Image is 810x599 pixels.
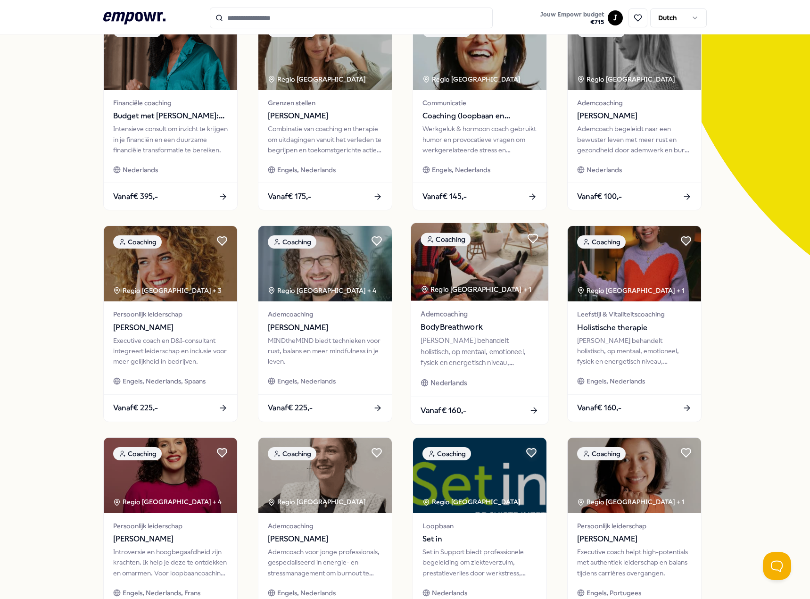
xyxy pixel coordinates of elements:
div: Coaching [421,233,471,247]
div: Regio [GEOGRAPHIC_DATA] + 4 [113,497,222,507]
img: package image [568,226,701,301]
span: Holistische therapie [577,322,692,334]
span: Engels, Nederlands, Spaans [123,376,206,386]
span: € 715 [540,18,604,26]
a: package imageCoachingRegio [GEOGRAPHIC_DATA] CommunicatieCoaching (loopbaan en werkgeluk)Werkgelu... [413,14,547,210]
span: Nederlands [432,588,467,598]
span: Communicatie [422,98,537,108]
span: Engels, Nederlands, Frans [123,588,200,598]
span: Loopbaan [422,521,537,531]
input: Search for products, categories or subcategories [210,8,493,28]
div: [PERSON_NAME] behandelt holistisch, op mentaal, emotioneel, fysiek en energetisch niveau, waardoo... [577,335,692,367]
div: MINDtheMIND biedt technieken voor rust, balans en meer mindfulness in je leven. [268,335,382,367]
img: package image [104,438,237,513]
span: Engels, Nederlands [277,588,336,598]
img: package image [104,226,237,301]
div: Coaching [577,447,626,460]
span: Ademcoaching [268,521,382,531]
div: Coaching [577,235,626,249]
a: package imageCoachingFinanciële coachingBudget met [PERSON_NAME]: ConsultIntensieve consult om in... [103,14,238,210]
span: Nederlands [430,378,467,389]
span: Leefstijl & Vitaliteitscoaching [577,309,692,319]
div: Regio [GEOGRAPHIC_DATA] + 4 [268,285,376,296]
img: package image [104,15,237,90]
span: Coaching (loopbaan en werkgeluk) [422,110,537,122]
div: [PERSON_NAME] behandelt holistisch, op mentaal, emotioneel, fysiek en energetisch niveau, waardoo... [421,335,538,368]
div: Regio [GEOGRAPHIC_DATA] + 1 [577,285,685,296]
span: Ademcoaching [577,98,692,108]
span: Jouw Empowr budget [540,11,604,18]
span: Nederlands [587,165,622,175]
button: Jouw Empowr budget€715 [538,9,606,28]
span: Vanaf € 100,- [577,191,622,203]
img: package image [411,223,548,301]
img: package image [413,15,546,90]
span: Vanaf € 160,- [421,404,466,416]
span: Financiële coaching [113,98,228,108]
span: Engels, Nederlands [277,165,336,175]
div: Regio [GEOGRAPHIC_DATA] + 1 [577,497,685,507]
button: J [608,10,623,25]
div: Regio [GEOGRAPHIC_DATA] + 1 [421,284,531,295]
span: [PERSON_NAME] [113,533,228,545]
span: Engels, Nederlands [432,165,490,175]
span: Persoonlijk leiderschap [113,309,228,319]
a: package imageCoachingRegio [GEOGRAPHIC_DATA] + 1Leefstijl & VitaliteitscoachingHolistische therap... [567,225,702,422]
span: [PERSON_NAME] [577,110,692,122]
span: Persoonlijk leiderschap [577,521,692,531]
span: Engels, Portugees [587,588,641,598]
span: Engels, Nederlands [277,376,336,386]
span: Set in [422,533,537,545]
div: Regio [GEOGRAPHIC_DATA] [422,497,522,507]
img: package image [258,438,392,513]
div: Regio [GEOGRAPHIC_DATA] + 3 [113,285,222,296]
iframe: Help Scout Beacon - Open [763,552,791,580]
a: package imageCoachingRegio [GEOGRAPHIC_DATA] Grenzen stellen[PERSON_NAME]Combinatie van coaching ... [258,14,392,210]
span: [PERSON_NAME] [577,533,692,545]
span: Vanaf € 395,- [113,191,158,203]
a: Jouw Empowr budget€715 [537,8,608,28]
span: [PERSON_NAME] [113,322,228,334]
img: package image [568,438,701,513]
a: package imageCoachingRegio [GEOGRAPHIC_DATA] + 1AdemcoachingBodyBreathwork[PERSON_NAME] behandelt... [411,223,549,425]
span: Vanaf € 225,- [268,402,313,414]
div: Coaching [113,235,162,249]
img: package image [413,438,546,513]
div: Regio [GEOGRAPHIC_DATA] [422,74,522,84]
div: Coaching [268,235,316,249]
span: Budget met [PERSON_NAME]: Consult [113,110,228,122]
span: [PERSON_NAME] [268,110,382,122]
div: Intensieve consult om inzicht te krijgen in je financiën en een duurzame financiële transformatie... [113,124,228,155]
span: Persoonlijk leiderschap [113,521,228,531]
img: package image [258,226,392,301]
div: Coaching [422,447,471,460]
a: package imageCoachingRegio [GEOGRAPHIC_DATA] + 4Ademcoaching[PERSON_NAME]MINDtheMIND biedt techni... [258,225,392,422]
div: Executive coach en D&I-consultant integreert leiderschap en inclusie voor meer gelijkheid in bedr... [113,335,228,367]
span: Ademcoaching [421,308,538,319]
span: Vanaf € 175,- [268,191,311,203]
span: BodyBreathwork [421,321,538,333]
div: Combinatie van coaching en therapie om uitdagingen vanuit het verleden te begrijpen en toekomstge... [268,124,382,155]
span: Engels, Nederlands [587,376,645,386]
div: Regio [GEOGRAPHIC_DATA] [268,497,367,507]
div: Introversie en hoogbegaafdheid zijn krachten. Ik help je deze te ontdekken en omarmen. Voor loopb... [113,547,228,578]
div: Ademcoach voor jonge professionals, gespecialiseerd in energie- en stressmanagement om burnout te... [268,547,382,578]
span: Ademcoaching [268,309,382,319]
a: package imageCoachingRegio [GEOGRAPHIC_DATA] + 3Persoonlijk leiderschap[PERSON_NAME]Executive coa... [103,225,238,422]
div: Werkgeluk & hormoon coach gebruikt humor en provocatieve vragen om werkgerelateerde stress en spa... [422,124,537,155]
div: Coaching [113,447,162,460]
span: Vanaf € 145,- [422,191,467,203]
span: Vanaf € 225,- [113,402,158,414]
span: Nederlands [123,165,158,175]
div: Regio [GEOGRAPHIC_DATA] [268,74,367,84]
img: package image [568,15,701,90]
span: [PERSON_NAME] [268,533,382,545]
div: Coaching [268,447,316,460]
div: Regio [GEOGRAPHIC_DATA] [577,74,677,84]
img: package image [258,15,392,90]
span: [PERSON_NAME] [268,322,382,334]
span: Grenzen stellen [268,98,382,108]
div: Set in Support biedt professionele begeleiding om ziekteverzuim, prestatieverlies door werkstress... [422,547,537,578]
span: Vanaf € 160,- [577,402,621,414]
div: Ademcoach begeleidt naar een bewuster leven met meer rust en gezondheid door ademwerk en burn-out... [577,124,692,155]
